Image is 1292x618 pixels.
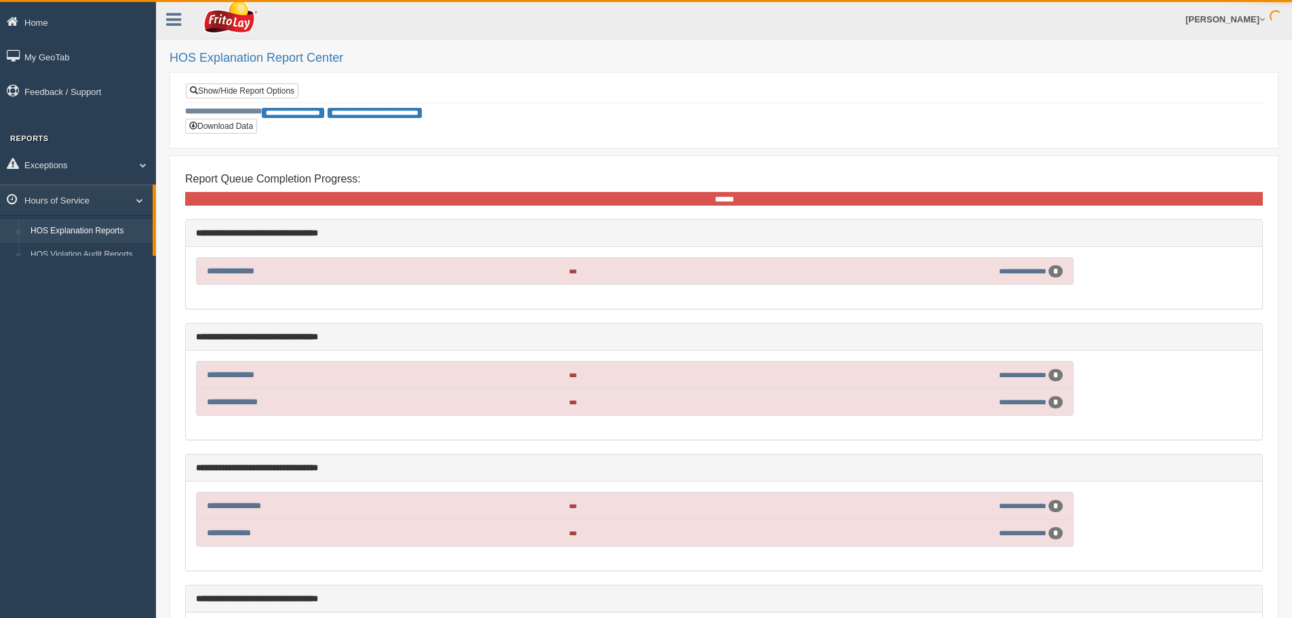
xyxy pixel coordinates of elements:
a: Show/Hide Report Options [186,83,298,98]
a: HOS Explanation Reports [24,219,153,244]
button: Download Data [185,119,257,134]
h4: Report Queue Completion Progress: [185,173,1263,185]
h2: HOS Explanation Report Center [170,52,1278,65]
a: HOS Violation Audit Reports [24,243,153,267]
